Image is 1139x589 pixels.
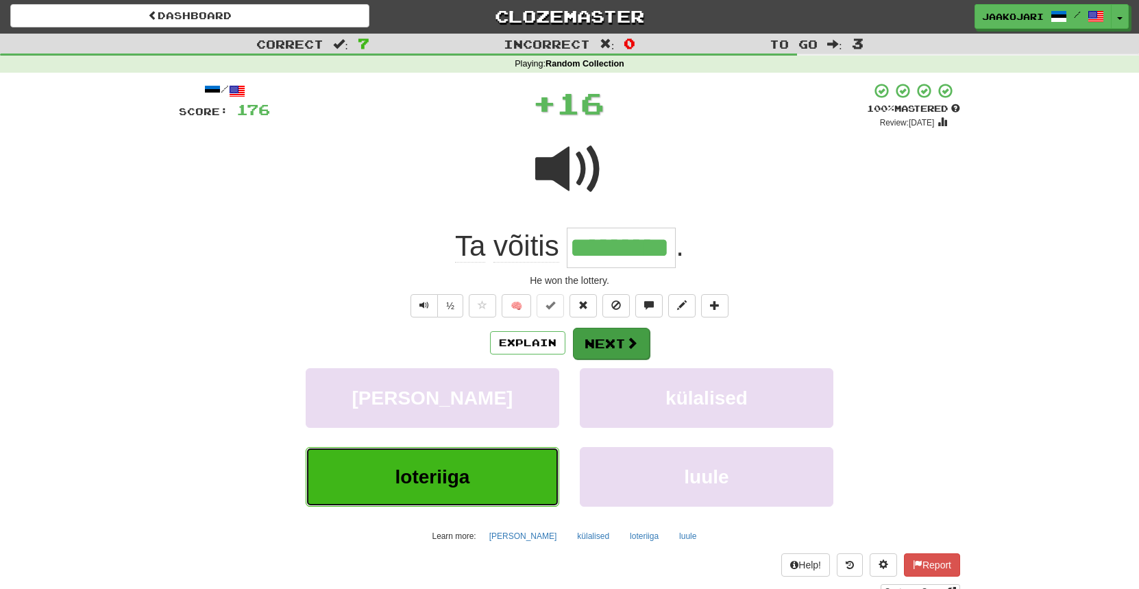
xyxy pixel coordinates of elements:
[411,294,438,317] button: Play sentence audio (ctl+space)
[867,103,960,115] div: Mastered
[482,526,565,546] button: [PERSON_NAME]
[668,294,696,317] button: Edit sentence (alt+d)
[358,35,369,51] span: 7
[352,387,513,409] span: [PERSON_NAME]
[537,294,564,317] button: Set this sentence to 100% Mastered (alt+m)
[1074,10,1081,19] span: /
[179,106,228,117] span: Score:
[395,466,470,488] span: loteriiga
[573,328,650,359] button: Next
[684,466,728,488] span: luule
[837,553,863,577] button: Round history (alt+y)
[665,387,748,409] span: külalised
[504,37,590,51] span: Incorrect
[624,35,635,51] span: 0
[236,101,270,118] span: 176
[827,38,842,50] span: :
[179,274,960,287] div: He won the lottery.
[982,10,1044,23] span: JaakOjari
[179,82,270,99] div: /
[10,4,369,27] a: Dashboard
[306,368,559,428] button: [PERSON_NAME]
[600,38,615,50] span: :
[502,294,531,317] button: 🧠
[437,294,463,317] button: ½
[455,230,485,263] span: Ta
[580,447,833,507] button: luule
[904,553,960,577] button: Report
[256,37,323,51] span: Correct
[867,103,894,114] span: 100 %
[333,38,348,50] span: :
[676,230,684,262] span: .
[975,4,1112,29] a: JaakOjari /
[580,368,833,428] button: külalised
[602,294,630,317] button: Ignore sentence (alt+i)
[490,331,565,354] button: Explain
[635,294,663,317] button: Discuss sentence (alt+u)
[408,294,463,317] div: Text-to-speech controls
[770,37,818,51] span: To go
[546,59,624,69] strong: Random Collection
[569,526,617,546] button: külalised
[390,4,749,28] a: Clozemaster
[469,294,496,317] button: Favorite sentence (alt+f)
[306,447,559,507] button: loteriiga
[556,86,604,120] span: 16
[701,294,728,317] button: Add to collection (alt+a)
[622,526,666,546] button: loteriiga
[493,230,559,263] span: võitis
[569,294,597,317] button: Reset to 0% Mastered (alt+r)
[880,118,935,128] small: Review: [DATE]
[532,82,556,123] span: +
[432,531,476,541] small: Learn more:
[672,526,704,546] button: luule
[781,553,830,577] button: Help!
[852,35,864,51] span: 3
